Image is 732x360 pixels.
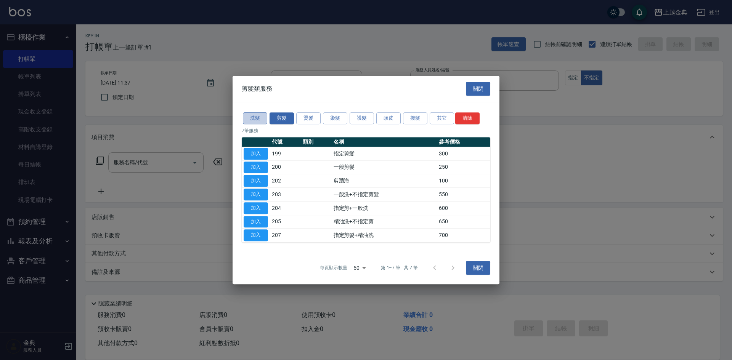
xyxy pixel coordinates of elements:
[350,112,374,124] button: 護髮
[376,112,401,124] button: 頭皮
[243,112,267,124] button: 洗髮
[270,160,301,174] td: 200
[244,216,268,228] button: 加入
[270,174,301,188] td: 202
[296,112,321,124] button: 燙髮
[381,264,418,271] p: 第 1–7 筆 共 7 筆
[332,160,437,174] td: 一般剪髮
[350,258,369,278] div: 50
[244,148,268,160] button: 加入
[332,174,437,188] td: 剪瀏海
[270,112,294,124] button: 剪髮
[437,215,490,229] td: 650
[332,201,437,215] td: 指定剪+一般洗
[332,147,437,160] td: 指定剪髮
[332,137,437,147] th: 名稱
[270,137,301,147] th: 代號
[244,229,268,241] button: 加入
[301,137,332,147] th: 類別
[466,261,490,275] button: 關閉
[244,189,268,200] button: 加入
[332,215,437,229] td: 精油洗+不指定剪
[270,229,301,242] td: 207
[244,175,268,187] button: 加入
[437,229,490,242] td: 700
[242,85,272,93] span: 剪髮類服務
[323,112,347,124] button: 染髮
[320,264,347,271] p: 每頁顯示數量
[466,82,490,96] button: 關閉
[270,188,301,202] td: 203
[437,137,490,147] th: 參考價格
[244,202,268,214] button: 加入
[332,188,437,202] td: 一般洗+不指定剪髮
[437,174,490,188] td: 100
[403,112,427,124] button: 接髮
[437,147,490,160] td: 300
[437,160,490,174] td: 250
[270,147,301,160] td: 199
[270,201,301,215] td: 204
[242,127,490,134] p: 7 筆服務
[455,112,480,124] button: 清除
[437,188,490,202] td: 550
[244,162,268,173] button: 加入
[270,215,301,229] td: 205
[332,229,437,242] td: 指定剪髮+精油洗
[430,112,454,124] button: 其它
[437,201,490,215] td: 600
